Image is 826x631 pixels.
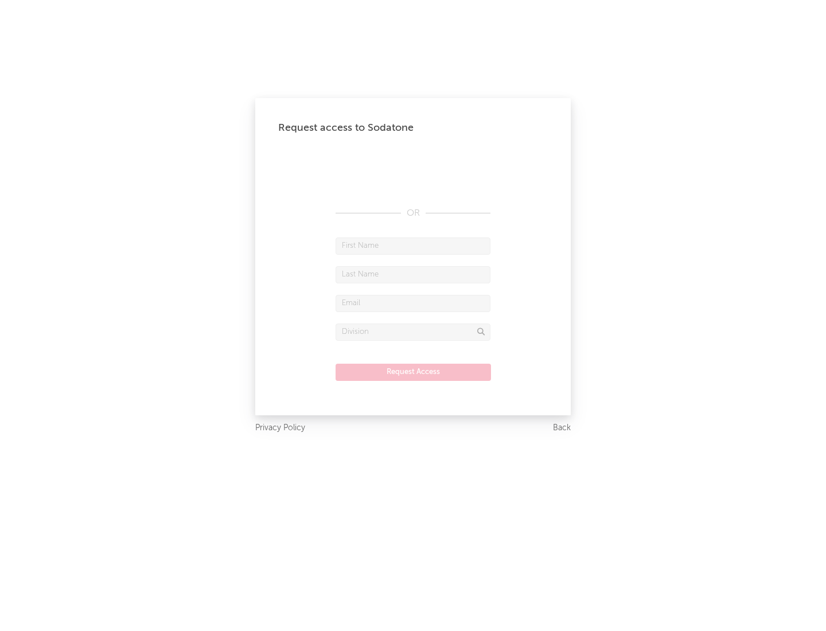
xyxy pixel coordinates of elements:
a: Privacy Policy [255,421,305,435]
input: Last Name [336,266,490,283]
button: Request Access [336,364,491,381]
a: Back [553,421,571,435]
div: OR [336,207,490,220]
input: Email [336,295,490,312]
div: Request access to Sodatone [278,121,548,135]
input: First Name [336,237,490,255]
input: Division [336,324,490,341]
